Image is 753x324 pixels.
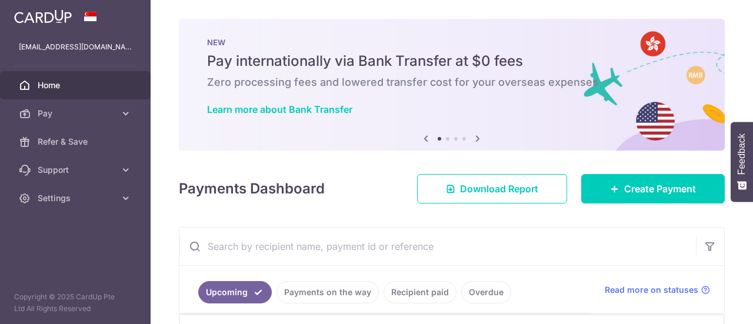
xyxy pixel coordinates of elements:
[179,228,696,265] input: Search by recipient name, payment id or reference
[179,178,325,199] h4: Payments Dashboard
[384,281,457,303] a: Recipient paid
[179,19,725,151] img: Bank transfer banner
[198,281,272,303] a: Upcoming
[737,133,747,175] span: Feedback
[38,164,115,176] span: Support
[276,281,379,303] a: Payments on the way
[19,41,132,53] p: [EMAIL_ADDRESS][DOMAIN_NAME]
[605,284,698,296] span: Read more on statuses
[731,122,753,202] button: Feedback - Show survey
[624,182,696,196] span: Create Payment
[461,281,511,303] a: Overdue
[14,9,72,24] img: CardUp
[38,136,115,148] span: Refer & Save
[38,79,115,91] span: Home
[207,103,352,115] a: Learn more about Bank Transfer
[581,174,725,203] a: Create Payment
[417,174,567,203] a: Download Report
[207,38,697,47] p: NEW
[207,52,697,71] h5: Pay internationally via Bank Transfer at $0 fees
[605,284,710,296] a: Read more on statuses
[207,75,697,89] h6: Zero processing fees and lowered transfer cost for your overseas expenses
[460,182,538,196] span: Download Report
[38,192,115,204] span: Settings
[38,108,115,119] span: Pay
